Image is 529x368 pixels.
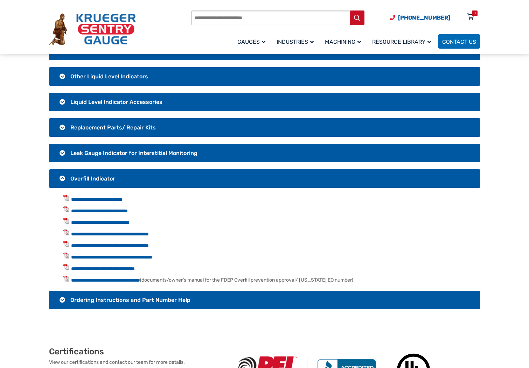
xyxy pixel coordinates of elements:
[438,34,480,49] a: Contact Us
[49,13,136,45] img: Krueger Sentry Gauge
[390,13,450,22] a: Phone Number (920) 434-8860
[49,346,229,357] h2: Certifications
[277,38,314,45] span: Industries
[70,297,190,303] span: Ordering Instructions and Part Number Help
[442,38,476,45] span: Contact Us
[474,10,476,16] div: 0
[70,99,162,105] span: Liquid Level Indicator Accessories
[368,33,438,50] a: Resource Library
[70,150,197,156] span: Leak Gauge Indicator for Interstitial Monitoring
[49,359,229,366] p: View our certifications and contact our team for more details.
[237,38,265,45] span: Gauges
[70,73,148,80] span: Other Liquid Level Indicators
[325,38,361,45] span: Machining
[70,124,156,131] span: Replacement Parts/ Repair Kits
[63,276,480,284] li: (documents/owner’s manual for the FDEP Overfill prevention approval/ [US_STATE] EQ number)
[372,38,431,45] span: Resource Library
[398,14,450,21] span: [PHONE_NUMBER]
[70,175,115,182] span: Overfill Indicator
[321,33,368,50] a: Machining
[233,33,272,50] a: Gauges
[272,33,321,50] a: Industries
